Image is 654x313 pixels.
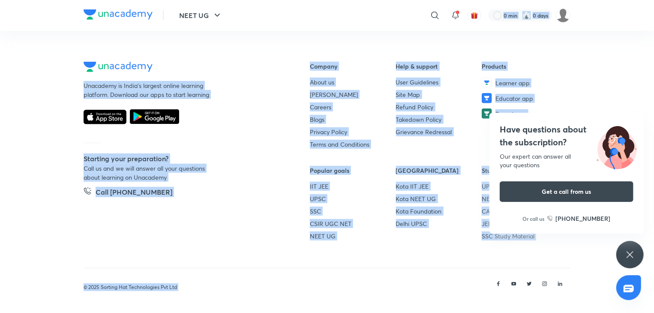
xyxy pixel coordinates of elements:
[500,152,633,169] div: Our expert can answer all your questions
[482,194,568,203] a: NEET UG Study Material
[468,9,481,22] button: avatar
[482,93,568,103] a: Educator app
[522,11,531,20] img: streak
[396,102,482,111] a: Refund Policy
[495,109,527,118] span: Parent app
[310,78,396,87] a: About us
[500,123,633,149] h4: Have questions about the subscription?
[84,9,153,22] a: Company Logo
[482,78,568,88] a: Learner app
[482,62,568,71] h6: Products
[310,102,331,111] span: Careers
[310,102,396,111] a: Careers
[84,62,282,74] a: Company Logo
[495,94,533,103] span: Educator app
[556,8,570,23] img: Jay Mata Ji
[396,90,482,99] a: Site Map
[310,127,396,136] a: Privacy Policy
[500,181,633,202] button: Get a call from us
[482,207,568,216] a: CA Foundation Study Material
[310,182,396,191] a: IIT JEE
[396,219,482,228] a: Delhi UPSC
[310,140,396,149] a: Terms and Conditions
[310,232,396,241] a: NEET UG
[396,182,482,191] a: Kota IIT JEE
[556,214,611,223] h6: [PHONE_NUMBER]
[310,115,396,124] a: Blogs
[482,78,492,88] img: Learner app
[482,166,568,175] h6: Study material
[310,219,396,228] a: CSIR UGC NET
[396,78,482,87] a: User Guidelines
[482,108,492,119] img: Parent app
[310,166,396,175] h6: Popular goals
[310,194,396,203] a: UPSC
[471,12,478,19] img: avatar
[84,81,212,99] p: Unacademy is India’s largest online learning platform. Download our apps to start learning
[310,207,396,216] a: SSC
[310,62,396,71] h6: Company
[482,108,568,119] a: Parent app
[495,78,530,87] span: Learner app
[547,214,611,223] a: [PHONE_NUMBER]
[84,164,212,182] p: Call us and we will answer all your questions about learning on Unacademy
[482,182,568,191] a: UPSC Study Material
[174,7,228,24] button: NEET UG
[84,187,172,199] a: Call [PHONE_NUMBER]
[396,115,482,124] a: Takedown Policy
[310,90,396,99] a: [PERSON_NAME]
[396,207,482,216] a: Kota Foundation
[396,62,482,71] h6: Help & support
[590,123,644,169] img: ttu_illustration_new.svg
[482,232,568,241] a: SSC Study Material
[482,219,568,228] a: JEE Study Material
[396,127,482,136] a: Grievance Redressal
[396,166,482,175] h6: [GEOGRAPHIC_DATA]
[482,93,492,103] img: Educator app
[523,215,545,223] p: Or call us
[84,9,153,20] img: Company Logo
[84,153,282,164] h5: Starting your preparation?
[96,187,172,199] h5: Call [PHONE_NUMBER]
[84,62,153,72] img: Company Logo
[396,194,482,203] a: Kota NEET UG
[84,283,177,291] p: © 2025 Sorting Hat Technologies Pvt Ltd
